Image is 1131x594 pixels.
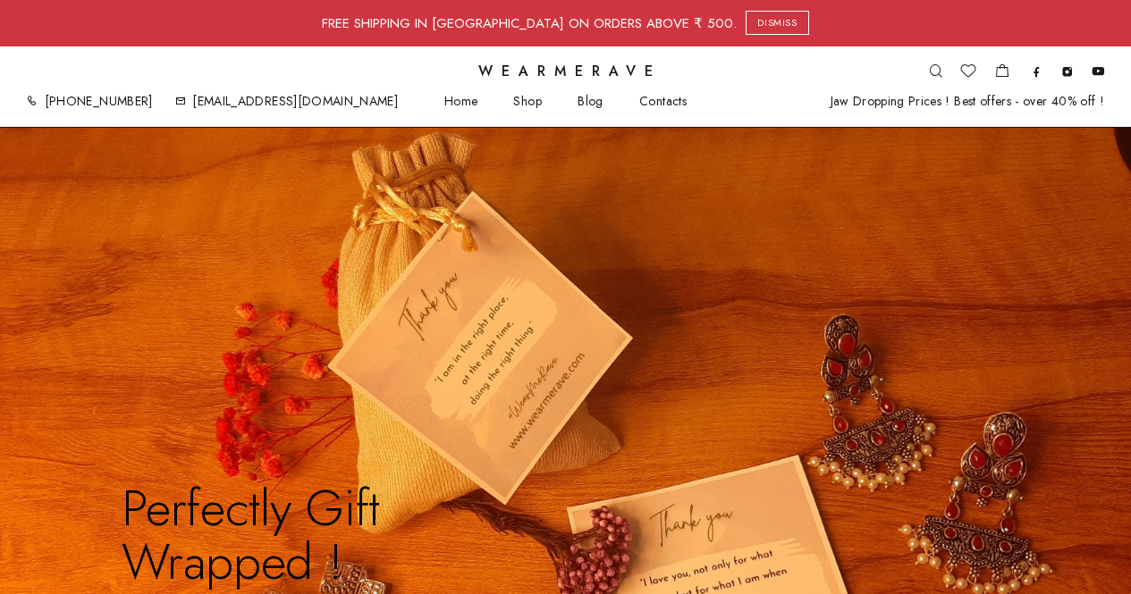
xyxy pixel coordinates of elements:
span: Wearmerave [478,64,662,79]
a: Dismiss [746,11,809,35]
a: [PHONE_NUMBER] [45,92,153,110]
a: [EMAIL_ADDRESS][DOMAIN_NAME] [192,92,398,110]
div: Jaw Dropping Prices ! Best offers - over 40% off ! [831,94,1105,109]
a: Contacts [621,94,705,109]
a: Home [426,94,496,109]
a: Shop [495,94,560,109]
a: Blog [560,94,621,109]
span: Perfectly Gift Wrapped ! [122,481,521,589]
